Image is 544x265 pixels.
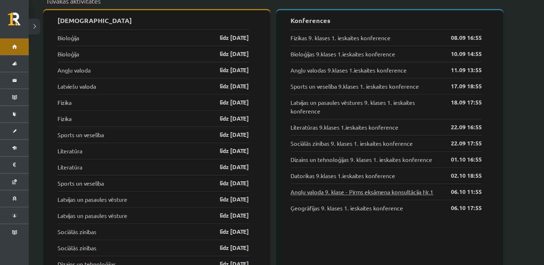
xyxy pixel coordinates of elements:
[207,195,249,204] a: līdz [DATE]
[58,227,96,236] a: Sociālās zinības
[291,33,390,42] a: Fizikas 9. klases 1. ieskaites konference
[58,243,96,252] a: Sociālās zinības
[8,13,29,31] a: Rīgas 1. Tālmācības vidusskola
[440,82,482,90] a: 17.09 18:55
[440,66,482,74] a: 11.09 13:55
[207,179,249,187] a: līdz [DATE]
[58,114,72,123] a: Fizika
[207,147,249,155] a: līdz [DATE]
[58,15,249,25] p: [DEMOGRAPHIC_DATA]
[440,155,482,164] a: 01.10 16:55
[440,187,482,196] a: 06.10 11:55
[58,147,82,155] a: Literatūra
[291,50,395,58] a: Bioloģijas 9.klases 1.ieskaites konference
[291,15,482,25] p: Konferences
[207,163,249,171] a: līdz [DATE]
[440,33,482,42] a: 08.09 16:55
[291,187,433,196] a: Angļu valoda 9. klase - Pirms eksāmena konsultācija Nr.1
[291,123,398,131] a: Literatūras 9.klases 1.ieskaites konference
[440,171,482,180] a: 02.10 18:55
[207,227,249,236] a: līdz [DATE]
[207,211,249,220] a: līdz [DATE]
[58,82,96,90] a: Latviešu valoda
[291,171,395,180] a: Datorikas 9.klases 1.ieskaites konference
[207,66,249,74] a: līdz [DATE]
[58,211,127,220] a: Latvijas un pasaules vēsture
[207,243,249,252] a: līdz [DATE]
[207,33,249,42] a: līdz [DATE]
[291,139,413,148] a: Sociālās zinības 9. klases 1. ieskaites konference
[291,155,432,164] a: Dizains un tehnoloģijas 9. klases 1. ieskaites konference
[207,130,249,139] a: līdz [DATE]
[58,163,82,171] a: Literatūra
[58,195,127,204] a: Latvijas un pasaules vēsture
[291,66,407,74] a: Angļu valodas 9.klases 1.ieskaites konference
[58,33,79,42] a: Bioloģija
[207,50,249,58] a: līdz [DATE]
[58,66,91,74] a: Angļu valoda
[291,98,440,115] a: Latvijas un pasaules vēstures 9. klases 1. ieskaites konference
[207,98,249,107] a: līdz [DATE]
[58,130,104,139] a: Sports un veselība
[440,98,482,107] a: 18.09 17:55
[440,123,482,131] a: 22.09 16:55
[291,82,419,90] a: Sports un veselība 9.klases 1. ieskaites konference
[58,50,79,58] a: Bioloģija
[440,139,482,148] a: 22.09 17:55
[440,204,482,212] a: 06.10 17:55
[207,82,249,90] a: līdz [DATE]
[291,204,403,212] a: Ģeogrāfijas 9. klases 1. ieskaites konference
[58,98,72,107] a: Fizika
[207,114,249,123] a: līdz [DATE]
[440,50,482,58] a: 10.09 14:55
[58,179,104,187] a: Sports un veselība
